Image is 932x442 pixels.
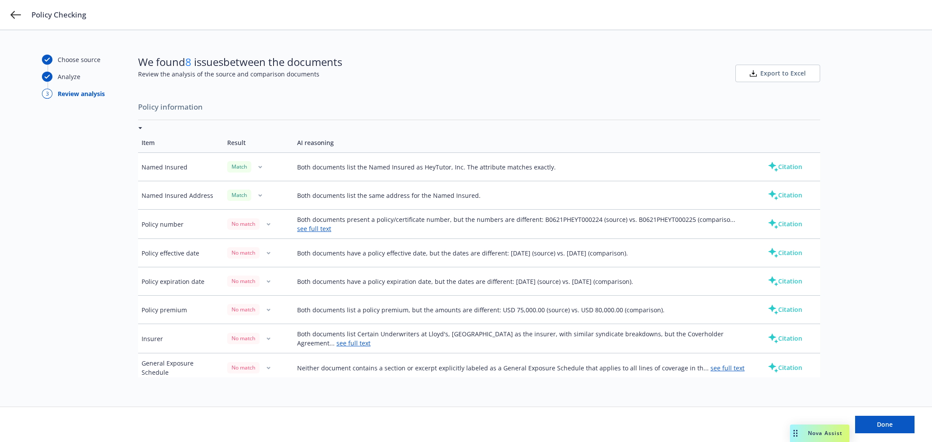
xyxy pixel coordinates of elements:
a: see full text [336,339,371,347]
td: Both documents list Certain Underwriters at Lloyd's, [GEOGRAPHIC_DATA] as the insurer, with simil... [294,324,750,353]
button: Citation [754,273,816,290]
div: No match [227,247,260,258]
td: Policy number [138,210,224,239]
div: Drag to move [790,425,801,442]
td: Policy premium [138,296,224,324]
div: Review analysis [58,89,105,98]
td: Named Insured Address [138,181,224,210]
td: Insurer [138,324,224,353]
button: Citation [754,244,816,262]
span: Policy information [138,98,820,116]
span: Nova Assist [808,429,842,437]
div: No match [227,333,260,344]
span: Done [877,420,893,428]
button: Citation [754,215,816,233]
button: Export to Excel [735,65,820,82]
div: No match [227,362,260,373]
button: Citation [754,186,816,204]
div: Match [227,161,251,172]
span: Review the analysis of the source and comparison documents [138,69,342,79]
div: No match [227,218,260,229]
span: 8 [185,55,191,69]
td: Both documents have a policy expiration date, but the dates are different: [DATE] (source) vs. [D... [294,267,750,296]
span: Policy Checking [31,10,86,20]
td: Both documents list a policy premium, but the amounts are different: USD 75,000.00 (source) vs. U... [294,296,750,324]
td: Named Insured [138,153,224,181]
td: Result [224,133,294,153]
div: Match [227,190,251,200]
div: No match [227,276,260,287]
button: Citation [754,330,816,347]
a: see full text [710,364,745,372]
td: Both documents list the Named Insured as HeyTutor, Inc. The attribute matches exactly. [294,153,750,181]
td: AI reasoning [294,133,750,153]
span: We found issues between the documents [138,55,342,69]
td: Neither document contains a section or excerpt explicitly labeled as a General Exposure Schedule ... [294,353,750,383]
button: Nova Assist [790,425,849,442]
button: Citation [754,158,816,176]
button: Citation [754,301,816,318]
td: Both documents have a policy effective date, but the dates are different: [DATE] (source) vs. [DA... [294,239,750,267]
td: Both documents list the same address for the Named Insured. [294,181,750,210]
td: Item [138,133,224,153]
td: Policy expiration date [138,267,224,296]
a: see full text [297,224,331,233]
td: Policy effective date [138,239,224,267]
button: Citation [754,359,816,376]
div: 3 [42,89,52,99]
div: Analyze [58,72,80,81]
td: General Exposure Schedule [138,353,224,383]
button: Done [855,416,915,433]
div: No match [227,304,260,315]
div: Choose source [58,55,100,64]
td: Both documents present a policy/certificate number, but the numbers are different: B0621PHEYT0002... [294,210,750,239]
span: Export to Excel [760,69,806,78]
